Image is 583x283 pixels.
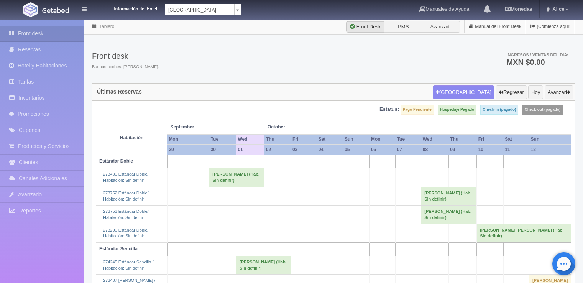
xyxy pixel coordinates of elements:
[92,64,159,70] span: Buenas noches, [PERSON_NAME].
[422,21,460,33] label: Avanzado
[529,134,571,145] th: Sun
[522,105,563,115] label: Check-out (pagado)
[346,21,384,33] label: Front Desk
[448,134,477,145] th: Thu
[384,21,422,33] label: PMS
[236,145,264,155] th: 01
[168,4,231,16] span: [GEOGRAPHIC_DATA]
[236,134,264,145] th: Wed
[370,134,396,145] th: Mon
[167,145,209,155] th: 29
[421,134,448,145] th: Wed
[343,134,370,145] th: Sun
[103,172,149,183] a: 273480 Estándar Doble/Habitación: Sin definir
[550,6,564,12] span: Alice
[264,134,291,145] th: Thu
[264,145,291,155] th: 02
[506,58,568,66] h3: MXN $0.00
[96,4,157,12] dt: Información del Hotel
[503,145,529,155] th: 11
[99,158,133,164] b: Estándar Doble
[545,85,573,100] button: Avanzar
[480,105,518,115] label: Check-in (pagado)
[505,6,532,12] b: Monedas
[317,145,343,155] th: 04
[120,135,143,140] strong: Habitación
[503,134,529,145] th: Sat
[433,85,494,100] button: [GEOGRAPHIC_DATA]
[103,209,149,220] a: 273753 Estándar Doble/Habitación: Sin definir
[421,145,448,155] th: 08
[343,145,370,155] th: 05
[92,52,159,60] h3: Front desk
[170,124,233,130] span: September
[209,134,236,145] th: Tue
[209,145,236,155] th: 30
[370,145,396,155] th: 06
[421,187,477,205] td: [PERSON_NAME] (Hab. Sin definir)
[477,134,503,145] th: Fri
[496,85,527,100] button: Regresar
[465,19,526,34] a: Manual del Front Desk
[448,145,477,155] th: 09
[477,145,503,155] th: 10
[42,7,69,13] img: Getabed
[97,89,142,95] h4: Últimas Reservas
[528,85,543,100] button: Hoy
[526,19,575,34] a: ¡Comienza aquí!
[506,53,568,57] span: Ingresos / Ventas del día
[99,24,114,29] a: Tablero
[236,256,291,275] td: [PERSON_NAME] (Hab. Sin definir)
[396,145,421,155] th: 07
[529,145,571,155] th: 12
[477,224,571,242] td: [PERSON_NAME] [PERSON_NAME] (Hab. Sin definir)
[291,134,317,145] th: Fri
[103,191,149,201] a: 273752 Estándar Doble/Habitación: Sin definir
[167,134,209,145] th: Mon
[401,105,434,115] label: Pago Pendiente
[23,2,38,17] img: Getabed
[438,105,476,115] label: Hospedaje Pagado
[421,206,477,224] td: [PERSON_NAME] (Hab. Sin definir)
[317,134,343,145] th: Sat
[209,168,264,187] td: [PERSON_NAME] (Hab. Sin definir)
[99,246,138,252] b: Estándar Sencilla
[268,124,314,130] span: October
[291,145,317,155] th: 03
[165,4,241,15] a: [GEOGRAPHIC_DATA]
[103,260,153,270] a: 274245 Estándar Sencilla /Habitación: Sin definir
[103,228,149,239] a: 273200 Estándar Doble/Habitación: Sin definir
[396,134,421,145] th: Tue
[379,106,399,113] label: Estatus:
